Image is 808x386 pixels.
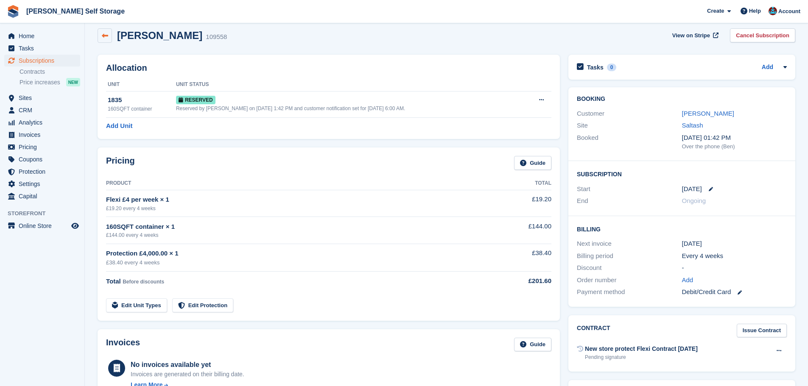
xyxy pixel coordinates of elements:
div: 160SQFT container [108,105,176,113]
div: Invoices are generated on their billing date. [131,370,244,379]
a: Saltash [682,122,703,129]
span: Help [749,7,761,15]
a: menu [4,141,80,153]
th: Unit [106,78,176,92]
h2: Pricing [106,156,135,170]
th: Total [483,177,551,190]
span: Storefront [8,209,84,218]
a: Edit Protection [172,298,233,312]
a: Contracts [20,68,80,76]
span: View on Stripe [672,31,710,40]
a: menu [4,190,80,202]
h2: Subscription [577,169,787,178]
div: £201.60 [483,276,551,286]
a: [PERSON_NAME] Self Storage [23,4,128,18]
div: End [577,196,682,206]
a: menu [4,220,80,232]
a: menu [4,42,80,54]
span: Price increases [20,78,60,86]
a: menu [4,166,80,178]
a: Guide [514,338,551,352]
a: Guide [514,156,551,170]
span: Tasks [19,42,70,54]
td: £19.20 [483,190,551,217]
a: Price increases NEW [20,78,80,87]
div: £144.00 every 4 weeks [106,231,483,239]
div: NEW [66,78,80,86]
h2: Billing [577,225,787,233]
div: Reserved by [PERSON_NAME] on [DATE] 1:42 PM and customer notification set for [DATE] 6:00 AM. [176,105,524,112]
span: Protection [19,166,70,178]
div: Start [577,184,682,194]
span: Home [19,30,70,42]
a: menu [4,30,80,42]
th: Unit Status [176,78,524,92]
div: Billing period [577,251,682,261]
span: Invoices [19,129,70,141]
img: Dev Yildirim [769,7,777,15]
div: £38.40 every 4 weeks [106,258,483,267]
div: Booked [577,133,682,151]
span: Coupons [19,153,70,165]
div: Next invoice [577,239,682,249]
div: Protection £4,000.00 × 1 [106,249,483,258]
span: Account [778,7,800,16]
span: Before discounts [123,279,164,285]
div: 109558 [206,32,227,42]
a: Issue Contract [737,324,787,338]
span: Reserved [176,96,215,104]
div: New store protect Flexi Contract [DATE] [585,344,698,353]
div: £19.20 every 4 weeks [106,205,483,212]
h2: Contract [577,324,610,338]
div: 160SQFT container × 1 [106,222,483,232]
div: No invoices available yet [131,360,244,370]
img: stora-icon-8386f47178a22dfd0bd8f6a31ec36ba5ce8667c1dd55bd0f319d3a0aa187defe.svg [7,5,20,18]
h2: Allocation [106,63,551,73]
span: Online Store [19,220,70,232]
a: View on Stripe [669,28,720,42]
div: Debit/Credit Card [682,287,787,297]
a: menu [4,178,80,190]
a: menu [4,153,80,165]
a: Add [682,275,693,285]
span: CRM [19,104,70,116]
div: Discount [577,263,682,273]
a: menu [4,117,80,128]
a: Cancel Subscription [730,28,795,42]
span: Pricing [19,141,70,153]
a: Add [762,63,773,72]
td: £144.00 [483,217,551,244]
div: 1835 [108,95,176,105]
div: Site [577,121,682,131]
a: Preview store [70,221,80,231]
a: menu [4,55,80,67]
div: Payment method [577,287,682,297]
div: - [682,263,787,273]
div: [DATE] 01:42 PM [682,133,787,143]
h2: Booking [577,96,787,103]
div: Every 4 weeks [682,251,787,261]
span: Capital [19,190,70,202]
h2: [PERSON_NAME] [117,30,202,41]
div: Over the phone (Ben) [682,142,787,151]
div: Order number [577,275,682,285]
a: [PERSON_NAME] [682,110,734,117]
div: 0 [607,64,617,71]
a: Edit Unit Types [106,298,167,312]
h2: Tasks [587,64,604,71]
span: Analytics [19,117,70,128]
th: Product [106,177,483,190]
div: Pending signature [585,353,698,361]
a: menu [4,92,80,104]
span: Sites [19,92,70,104]
td: £38.40 [483,244,551,271]
span: Subscriptions [19,55,70,67]
a: menu [4,104,80,116]
a: Add Unit [106,121,132,131]
a: menu [4,129,80,141]
div: [DATE] [682,239,787,249]
span: Ongoing [682,197,706,204]
time: 2025-10-03 00:00:00 UTC [682,184,702,194]
h2: Invoices [106,338,140,352]
div: Customer [577,109,682,119]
